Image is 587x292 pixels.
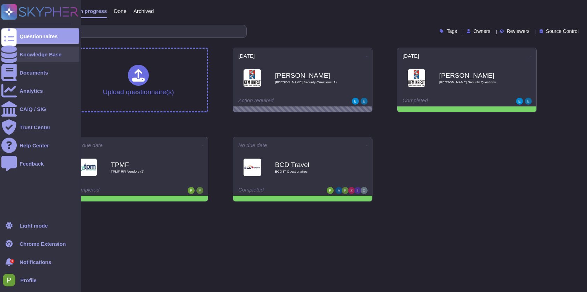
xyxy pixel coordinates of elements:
[1,28,79,44] a: Questionnaires
[111,161,181,168] b: TPMF
[188,187,195,194] img: user
[275,161,345,168] b: BCD Travel
[20,278,37,283] span: Profile
[196,187,203,194] img: user
[1,236,79,251] a: Chrome Extension
[275,72,345,79] b: [PERSON_NAME]
[403,53,419,58] span: [DATE]
[20,223,48,228] div: Light mode
[20,52,61,57] div: Knowledge Base
[361,98,368,105] img: user
[516,98,523,105] img: user
[342,187,349,194] img: user
[507,29,529,34] span: Reviewers
[348,187,355,194] img: user
[403,98,488,105] div: Completed
[473,29,490,34] span: Owners
[20,34,58,39] div: Questionnaires
[133,8,154,14] span: Archived
[1,156,79,171] a: Feedback
[20,241,66,246] div: Chrome Extension
[439,81,509,84] span: [PERSON_NAME] Security Questions
[327,187,334,194] img: user
[361,187,368,194] img: user
[1,47,79,62] a: Knowledge Base
[74,187,160,194] div: Completed
[1,138,79,153] a: Help Center
[1,101,79,117] a: CAIQ / SIG
[3,274,15,286] img: user
[439,72,509,79] b: [PERSON_NAME]
[244,159,261,176] img: Logo
[20,106,46,112] div: CAIQ / SIG
[111,170,181,173] span: TPMF RFI Vendors (2)
[1,272,20,288] button: user
[238,142,267,148] span: No due date
[238,98,324,105] div: Action required
[275,81,345,84] span: [PERSON_NAME] Security Questions (1)
[114,8,126,14] span: Done
[1,119,79,135] a: Trust Center
[238,53,255,58] span: [DATE]
[20,125,50,130] div: Trust Center
[238,187,324,194] div: Completed
[1,83,79,98] a: Analytics
[20,143,49,148] div: Help Center
[28,25,246,37] input: Search by keywords
[354,187,361,194] img: user
[103,65,174,95] div: Upload questionnaire(s)
[10,259,14,263] div: 9
[275,170,345,173] span: BCD IT Questionaires
[447,29,457,34] span: Tags
[79,159,97,176] img: Logo
[20,88,43,93] div: Analytics
[244,69,261,87] img: Logo
[335,187,342,194] img: user
[78,8,107,14] span: In progress
[525,98,532,105] img: user
[20,70,48,75] div: Documents
[1,65,79,80] a: Documents
[352,98,359,105] img: user
[20,259,51,265] span: Notifications
[408,69,425,87] img: Logo
[546,29,579,34] span: Source Control
[74,142,103,148] span: No due date
[20,161,44,166] div: Feedback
